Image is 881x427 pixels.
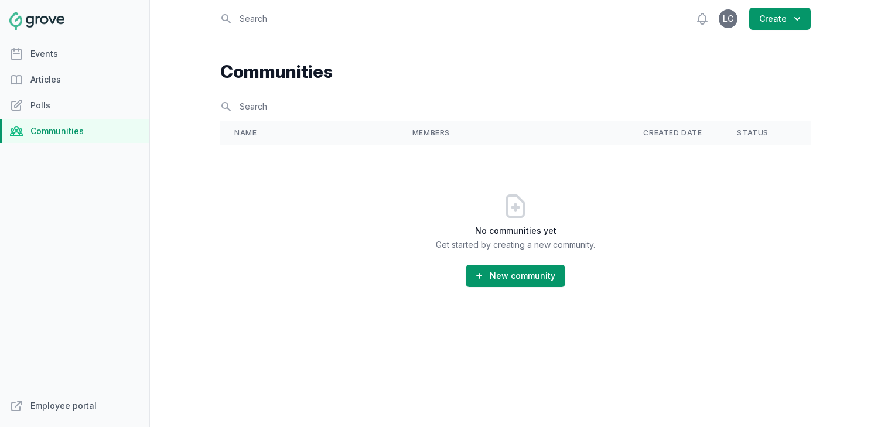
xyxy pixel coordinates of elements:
[629,121,723,145] th: Created date
[398,121,630,145] th: Members
[220,61,811,82] h1: Communities
[220,225,811,237] h3: No communities yet
[723,15,733,23] span: LC
[220,121,398,145] th: Name
[220,96,811,117] input: Search
[220,239,811,251] p: Get started by creating a new community.
[749,8,811,30] button: Create
[466,265,565,287] button: New community
[723,121,783,145] th: Status
[9,12,64,30] img: Grove
[719,9,737,28] button: LC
